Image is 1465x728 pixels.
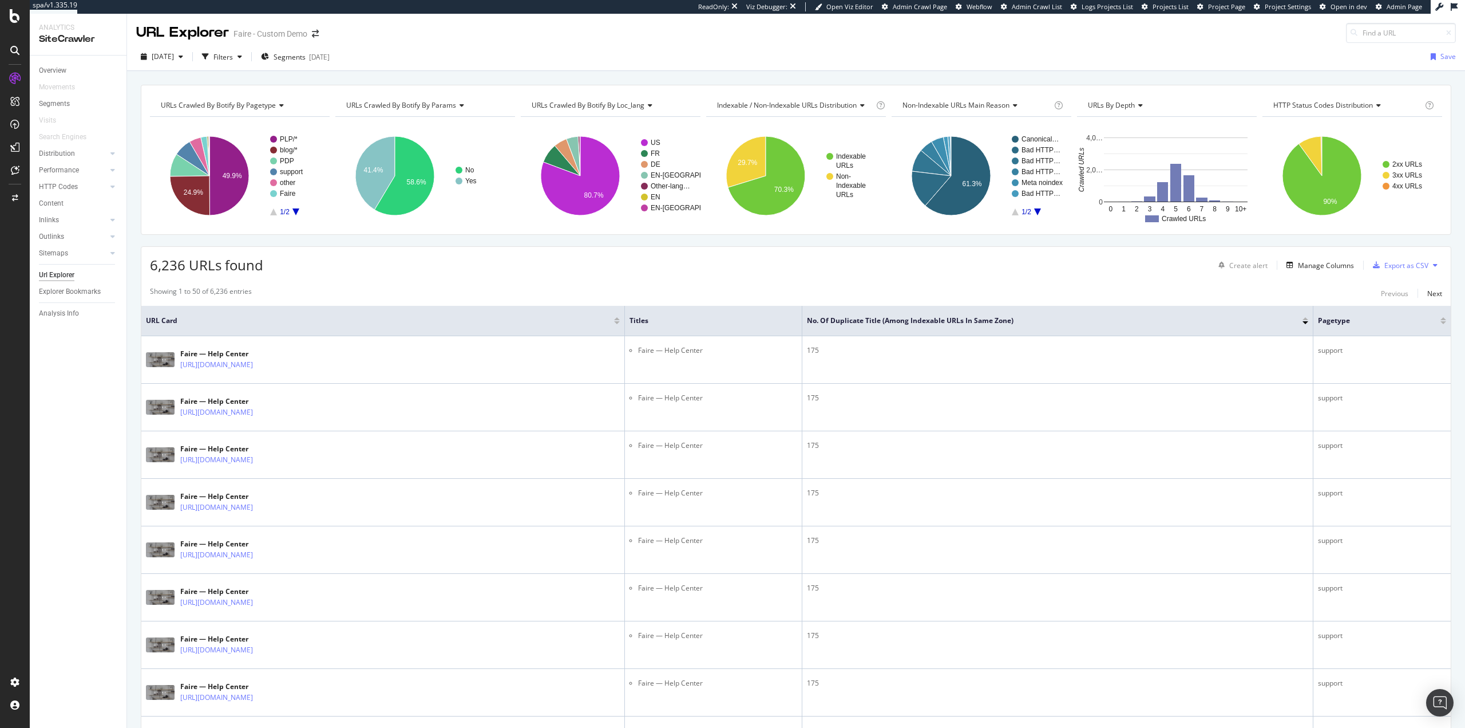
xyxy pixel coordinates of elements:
div: Faire — Help Center [180,682,303,692]
img: main image [146,638,175,652]
text: 10+ [1235,205,1246,213]
div: Open Intercom Messenger [1426,689,1454,717]
div: Faire — Help Center [180,349,303,359]
div: Faire - Custom Demo [233,28,307,40]
div: Distribution [39,148,75,160]
text: US [651,139,660,147]
text: Canonical… [1021,135,1059,143]
div: support [1318,583,1446,593]
div: A chart. [150,126,330,226]
div: Inlinks [39,214,59,226]
div: Create alert [1229,261,1268,270]
a: Segments [39,98,118,110]
text: 70.3% [774,186,794,194]
text: 2xx URLs [1392,160,1422,168]
button: Save [1426,48,1456,66]
button: Manage Columns [1282,258,1354,272]
svg: A chart. [521,126,700,226]
text: 80.7% [584,191,604,199]
li: Faire — Help Center [638,678,797,688]
div: Filters [213,52,233,61]
span: HTTP Status Codes Distribution [1273,100,1373,110]
text: 1/2 [1021,208,1031,216]
a: Outlinks [39,231,107,243]
a: Sitemaps [39,247,107,259]
div: Next [1427,289,1442,298]
h4: URLs Crawled By Botify By pagetype [159,96,319,115]
li: Faire — Help Center [638,583,797,593]
svg: A chart. [1262,126,1442,226]
text: Bad HTTP… [1021,157,1060,165]
h4: URLs by Depth [1086,96,1246,115]
text: Crawled URLs [1078,148,1086,192]
text: other [280,179,295,187]
div: Sitemaps [39,247,68,259]
span: Webflow [967,2,992,11]
a: Projects List [1142,2,1189,11]
button: Export as CSV [1368,256,1428,274]
a: [URL][DOMAIN_NAME] [180,644,253,656]
div: A chart. [706,126,886,226]
text: URLs [836,191,853,199]
div: Export as CSV [1384,261,1428,270]
text: URLs [836,162,853,170]
text: Meta noindex [1021,179,1063,187]
text: Crawled URLs [1162,215,1206,223]
a: [URL][DOMAIN_NAME] [180,692,253,703]
div: SiteCrawler [39,33,117,46]
a: Visits [39,115,68,127]
span: Project Page [1208,2,1245,11]
div: 175 [807,393,1309,403]
h4: Indexable / Non-Indexable URLs Distribution [715,96,874,115]
div: 175 [807,345,1309,356]
button: Create alert [1214,256,1268,274]
text: 61.3% [962,180,981,188]
span: Admin Crawl List [1012,2,1062,11]
text: 90% [1323,198,1337,206]
span: 2025 Aug. 4th [152,52,174,61]
a: Content [39,198,118,210]
text: FR [651,149,660,158]
li: Faire — Help Center [638,393,797,403]
div: Visits [39,115,56,127]
text: Other-lang… [651,182,690,190]
span: Open Viz Editor [826,2,873,11]
div: Url Explorer [39,269,74,281]
button: Next [1427,286,1442,300]
a: Open in dev [1320,2,1367,11]
a: Webflow [956,2,992,11]
text: EN-[GEOGRAPHIC_DATA] [651,171,734,179]
text: 4xx URLs [1392,182,1422,190]
a: Admin Crawl Page [882,2,947,11]
div: Save [1440,52,1456,61]
h4: URLs Crawled By Botify By loc_lang [529,96,690,115]
span: Projects List [1153,2,1189,11]
text: Bad HTTP… [1021,190,1060,198]
span: Titles [629,316,780,326]
text: Non- [836,172,851,180]
div: Analytics [39,23,117,33]
text: DE [651,160,660,168]
span: Admin Page [1387,2,1422,11]
text: 29.7% [738,159,757,167]
span: Logs Projects List [1082,2,1133,11]
span: Indexable / Non-Indexable URLs distribution [717,100,857,110]
text: 0 [1099,198,1103,206]
svg: A chart. [335,126,515,226]
a: Explorer Bookmarks [39,286,118,298]
text: 4 [1161,205,1165,213]
div: [DATE] [309,52,330,61]
div: 175 [807,488,1309,498]
div: Performance [39,164,79,176]
a: [URL][DOMAIN_NAME] [180,454,253,466]
img: main image [146,352,175,367]
text: support [280,168,303,176]
span: URLs Crawled By Botify By loc_lang [532,100,644,110]
text: 8 [1213,205,1217,213]
a: Project Page [1197,2,1245,11]
div: Search Engines [39,131,86,143]
img: main image [146,542,175,557]
span: No. of Duplicate Title (Among Indexable URLs in Same Zone) [807,316,1286,326]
